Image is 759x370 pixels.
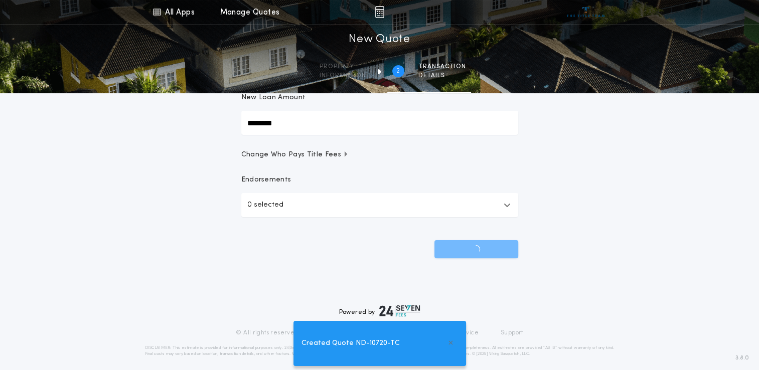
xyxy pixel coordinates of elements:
button: 0 selected [241,193,518,217]
div: Powered by [339,305,420,317]
span: information [320,72,366,80]
img: vs-icon [567,7,604,17]
span: Created Quote ND-10720-TC [301,338,400,349]
p: 0 selected [247,199,283,211]
h1: New Quote [349,32,410,48]
img: img [375,6,384,18]
p: Endorsements [241,175,518,185]
span: Change Who Pays Title Fees [241,150,349,160]
span: Transaction [418,63,466,71]
h2: 2 [396,67,400,75]
img: logo [379,305,420,317]
input: New Loan Amount [241,111,518,135]
span: details [418,72,466,80]
span: Property [320,63,366,71]
button: Change Who Pays Title Fees [241,150,518,160]
p: New Loan Amount [241,93,306,103]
